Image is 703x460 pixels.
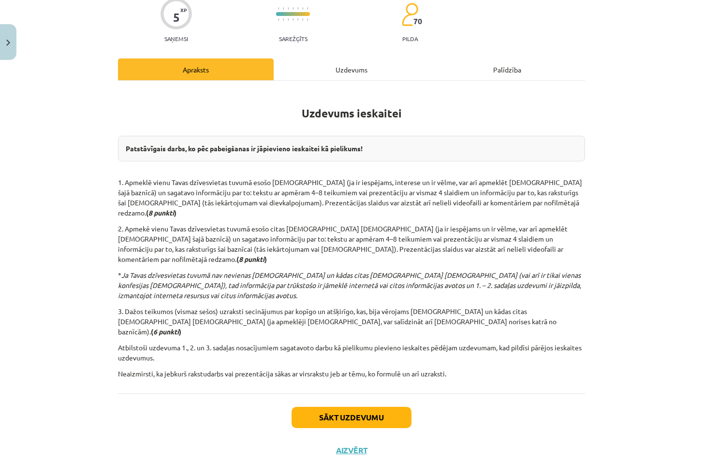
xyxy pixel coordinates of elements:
p: pilda [402,35,418,42]
img: students-c634bb4e5e11cddfef0936a35e636f08e4e9abd3cc4e673bd6f9a4125e45ecb1.svg [401,2,418,27]
i: 8 punkti [239,255,264,263]
div: Apraksts [118,58,274,80]
strong: ( ) [236,255,267,263]
img: icon-short-line-57e1e144782c952c97e751825c79c345078a6d821885a25fce030b3d8c18986b.svg [278,18,279,21]
button: Sākt uzdevumu [292,407,411,428]
p: Atbilstoši uzdevuma 1., 2. un 3. sadaļas nosacījumiem sagatavoto darbu kā pielikumu pievieno iesk... [118,343,585,363]
img: icon-short-line-57e1e144782c952c97e751825c79c345078a6d821885a25fce030b3d8c18986b.svg [293,7,293,10]
img: icon-short-line-57e1e144782c952c97e751825c79c345078a6d821885a25fce030b3d8c18986b.svg [278,7,279,10]
img: icon-short-line-57e1e144782c952c97e751825c79c345078a6d821885a25fce030b3d8c18986b.svg [293,18,293,21]
img: icon-short-line-57e1e144782c952c97e751825c79c345078a6d821885a25fce030b3d8c18986b.svg [283,7,284,10]
img: icon-short-line-57e1e144782c952c97e751825c79c345078a6d821885a25fce030b3d8c18986b.svg [283,18,284,21]
div: Uzdevums [274,58,429,80]
img: icon-close-lesson-0947bae3869378f0d4975bcd49f059093ad1ed9edebbc8119c70593378902aed.svg [6,40,10,46]
img: icon-short-line-57e1e144782c952c97e751825c79c345078a6d821885a25fce030b3d8c18986b.svg [302,7,303,10]
span: XP [180,7,187,13]
img: icon-short-line-57e1e144782c952c97e751825c79c345078a6d821885a25fce030b3d8c18986b.svg [307,18,308,21]
strong: Uzdevums ieskaitei [302,106,402,120]
img: icon-short-line-57e1e144782c952c97e751825c79c345078a6d821885a25fce030b3d8c18986b.svg [297,7,298,10]
img: icon-short-line-57e1e144782c952c97e751825c79c345078a6d821885a25fce030b3d8c18986b.svg [307,7,308,10]
strong: ( ) [146,208,176,217]
i: 8 punkti [148,208,174,217]
p: Sarežģīts [279,35,308,42]
button: Aizvērt [333,446,370,455]
strong: ( ) [151,327,181,336]
p: 1. Apmeklē vienu Tavas dzīvesvietas tuvumā esošo [DEMOGRAPHIC_DATA] (ja ir iespējams, interese un... [118,177,585,218]
img: icon-short-line-57e1e144782c952c97e751825c79c345078a6d821885a25fce030b3d8c18986b.svg [297,18,298,21]
p: 3. Dažos teikumos (vismaz sešos) uzraksti secinājumus par kopīgo un atšķirīgo, kas, bija vērojams... [118,306,585,337]
i: 6 punkti [153,327,179,336]
p: Neaizmirsti, ka jebkurš rakstudarbs vai prezentācija sākas ar virsrakstu jeb ar tēmu, ko formulē ... [118,369,585,379]
span: 70 [413,17,422,26]
div: 5 [173,11,180,24]
i: Ja Tavas dzīvesvietas tuvumā nav nevienas [DEMOGRAPHIC_DATA] un kādas citas [DEMOGRAPHIC_DATA] [D... [118,271,581,300]
img: icon-short-line-57e1e144782c952c97e751825c79c345078a6d821885a25fce030b3d8c18986b.svg [302,18,303,21]
div: Palīdzība [429,58,585,80]
p: 2. Apmekē vienu Tavas dzīvesvietas tuvumā esošo citas [DEMOGRAPHIC_DATA] [DEMOGRAPHIC_DATA] (ja i... [118,224,585,264]
p: Saņemsi [161,35,192,42]
strong: Patstāvīgais darbs, ko pēc pabeigšanas ir jāpievieno ieskaitei kā pielikums! [126,144,363,153]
